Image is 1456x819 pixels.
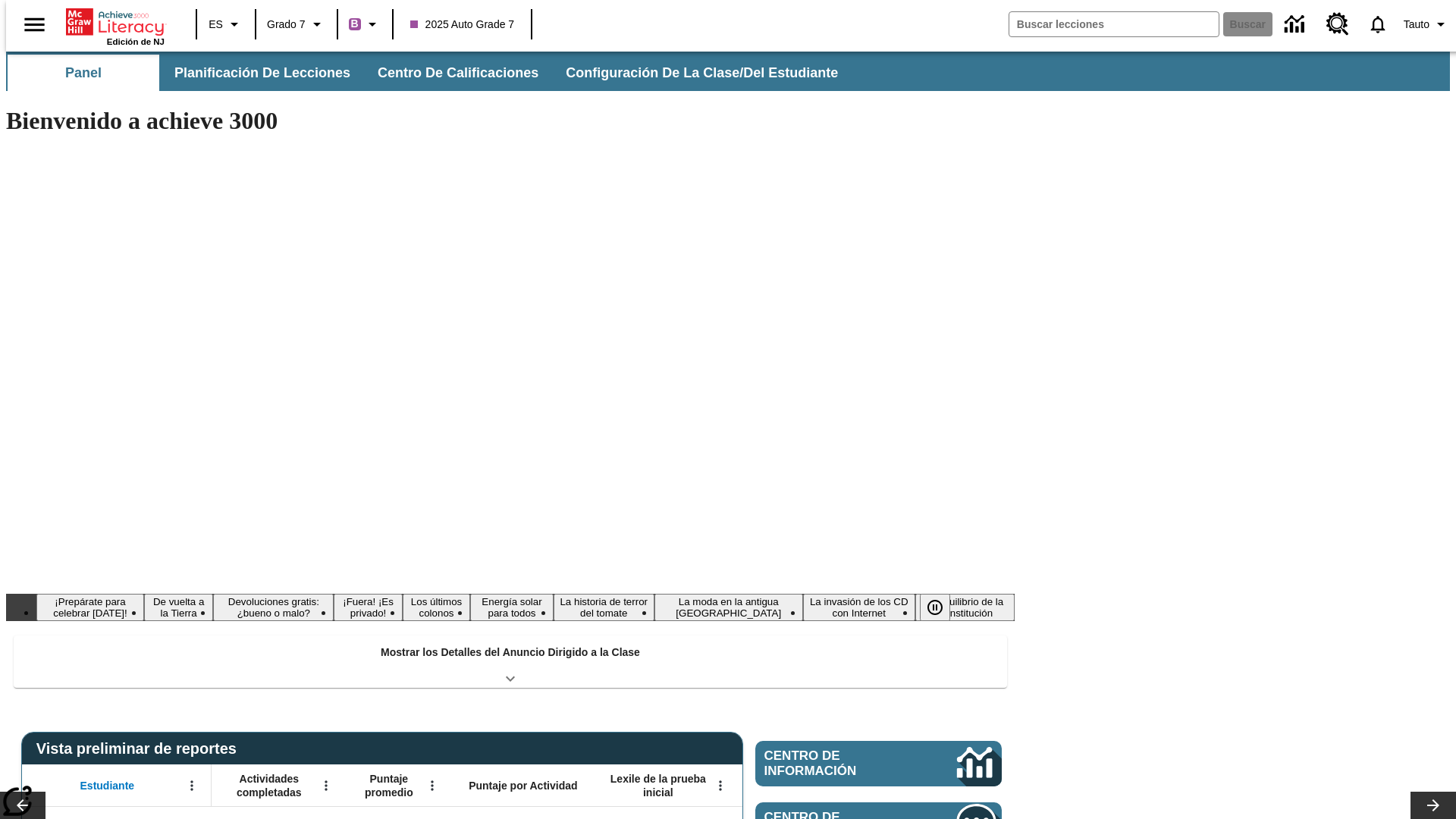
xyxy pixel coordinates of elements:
span: 2025 Auto Grade 7 [410,17,515,33]
button: Diapositiva 4 ¡Fuera! ¡Es privado! [334,594,402,621]
a: Centro de recursos, Se abrirá en una pestaña nueva. [1317,4,1358,45]
div: Portada [66,5,165,46]
button: Abrir menú [180,774,203,797]
a: Notificaciones [1358,5,1398,44]
button: Diapositiva 9 La invasión de los CD con Internet [803,594,915,621]
button: Planificación de lecciones [162,55,362,91]
button: Pausar [920,594,950,621]
span: Grado 7 [267,17,306,33]
span: Puntaje por Actividad [469,779,577,792]
div: Pausar [920,594,965,621]
button: Diapositiva 6 Energía solar para todos [470,594,553,621]
button: Panel [8,55,159,91]
button: Diapositiva 2 De vuelta a la Tierra [144,594,213,621]
a: Centro de información [755,741,1002,786]
span: Tauto [1404,17,1429,33]
button: Centro de calificaciones [366,55,551,91]
button: Perfil/Configuración [1398,11,1456,38]
button: Grado: Grado 7, Elige un grado [261,11,332,38]
button: Abrir menú [421,774,444,797]
span: Vista preliminar de reportes [36,740,244,758]
span: ES [209,17,223,33]
div: Mostrar los Detalles del Anuncio Dirigido a la Clase [14,635,1007,688]
button: Abrir menú [315,774,337,797]
button: Diapositiva 8 La moda en la antigua Roma [654,594,803,621]
button: Diapositiva 7 La historia de terror del tomate [554,594,654,621]
span: Centro de información [764,748,906,779]
button: Abrir menú [709,774,732,797]
span: Estudiante [80,779,135,792]
button: Diapositiva 1 ¡Prepárate para celebrar Juneteenth! [36,594,144,621]
span: Lexile de la prueba inicial [603,772,714,799]
span: Actividades completadas [219,772,319,799]
a: Portada [66,7,165,37]
button: Diapositiva 3 Devoluciones gratis: ¿bueno o malo? [213,594,334,621]
input: Buscar campo [1009,12,1219,36]
h1: Bienvenido a achieve 3000 [6,107,1015,135]
button: Configuración de la clase/del estudiante [554,55,850,91]
button: Boost El color de la clase es morado/púrpura. Cambiar el color de la clase. [343,11,388,38]
div: Subbarra de navegación [6,55,852,91]
button: Carrusel de lecciones, seguir [1410,792,1456,819]
a: Centro de información [1276,4,1317,45]
div: Subbarra de navegación [6,52,1450,91]
button: Lenguaje: ES, Selecciona un idioma [202,11,250,38]
button: Diapositiva 5 Los últimos colonos [403,594,471,621]
span: B [351,14,359,33]
span: Edición de NJ [107,37,165,46]
span: Puntaje promedio [353,772,425,799]
p: Mostrar los Detalles del Anuncio Dirigido a la Clase [381,645,640,661]
button: Abrir el menú lateral [12,2,57,47]
button: Diapositiva 10 El equilibrio de la Constitución [915,594,1015,621]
